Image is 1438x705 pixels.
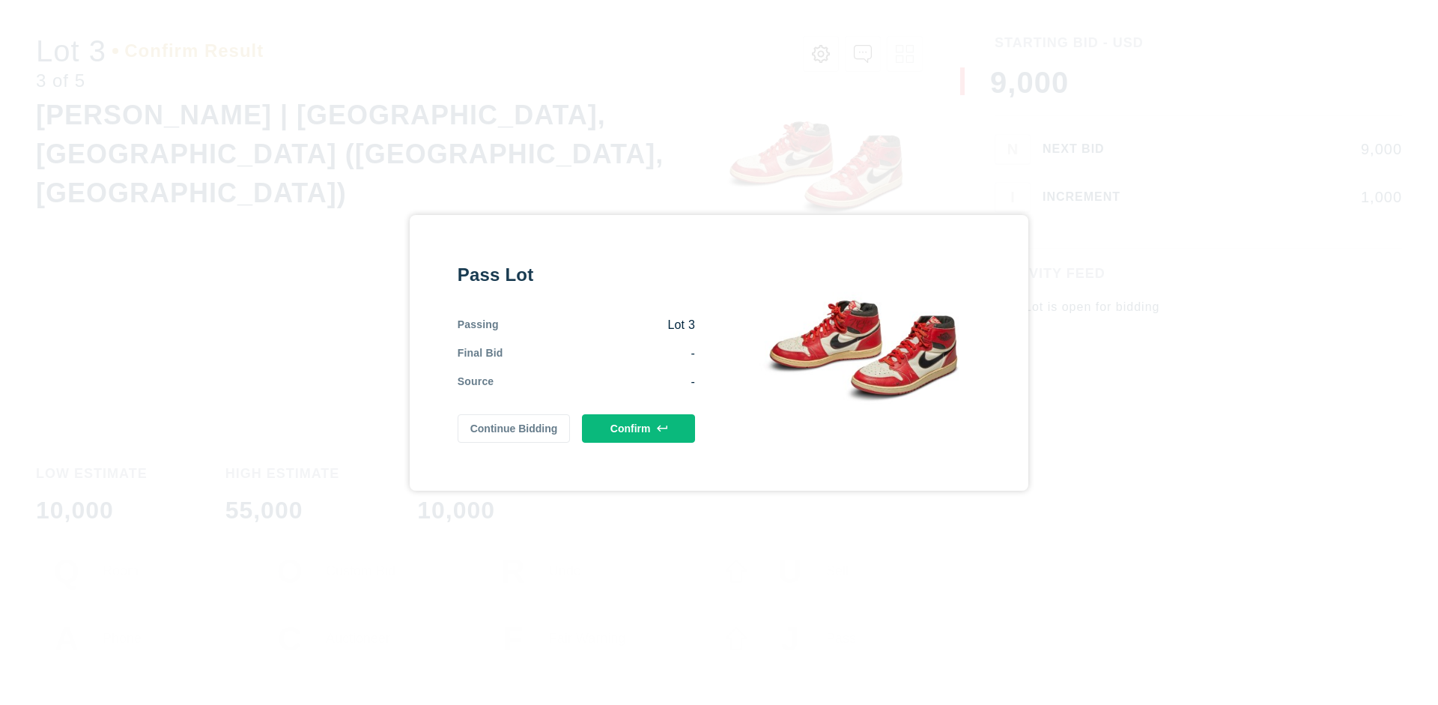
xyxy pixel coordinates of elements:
[458,374,494,390] div: Source
[458,345,503,362] div: Final Bid
[499,317,695,333] div: Lot 3
[494,374,695,390] div: -
[458,263,695,287] div: Pass Lot
[458,414,571,443] button: Continue Bidding
[503,345,695,362] div: -
[458,317,499,333] div: Passing
[582,414,695,443] button: Confirm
